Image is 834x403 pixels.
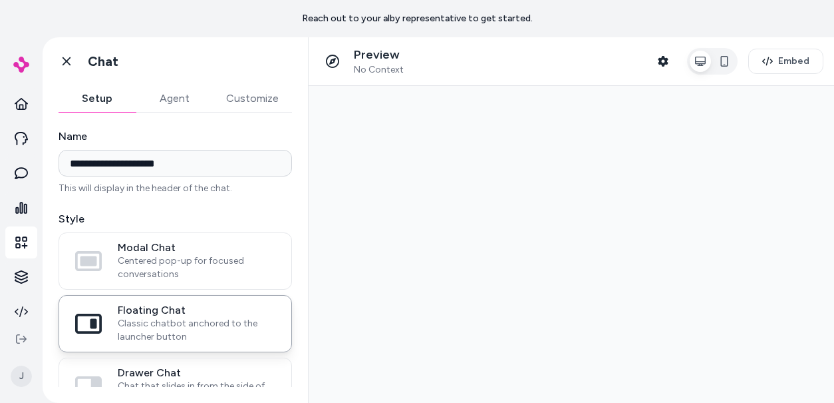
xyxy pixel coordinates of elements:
img: alby Logo [13,57,29,73]
label: Style [59,211,292,227]
span: No Context [354,64,404,76]
span: Embed [778,55,809,68]
span: Modal Chat [118,241,275,254]
span: Floating Chat [118,304,275,317]
button: Embed [748,49,823,74]
button: Customize [213,85,292,112]
span: Centered pop-up for focused conversations [118,254,275,281]
span: J [11,366,32,387]
span: Drawer Chat [118,366,275,380]
button: J [8,355,35,398]
label: Name [59,129,292,145]
span: Classic chatbot anchored to the launcher button [118,317,275,344]
button: Agent [136,85,213,112]
button: Setup [59,85,136,112]
p: Reach out to your alby representative to get started. [302,12,533,25]
p: This will display in the header of the chat. [59,182,292,195]
p: Preview [354,47,404,63]
h1: Chat [88,53,118,70]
